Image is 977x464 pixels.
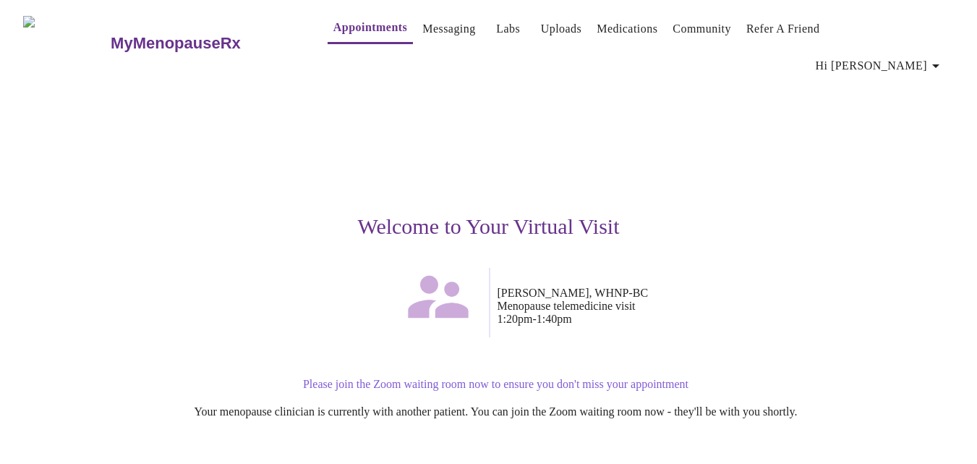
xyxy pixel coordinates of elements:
[23,16,109,70] img: MyMenopauseRx Logo
[667,14,737,43] button: Community
[816,56,944,76] span: Hi [PERSON_NAME]
[111,34,241,53] h3: MyMenopauseRx
[597,19,657,39] a: Medications
[422,19,475,39] a: Messaging
[673,19,731,39] a: Community
[43,214,934,239] h3: Welcome to Your Virtual Visit
[541,19,582,39] a: Uploads
[535,14,588,43] button: Uploads
[58,405,934,418] p: Your menopause clinician is currently with another patient. You can join the Zoom waiting room no...
[496,19,520,39] a: Labs
[741,14,826,43] button: Refer a Friend
[498,287,934,326] p: [PERSON_NAME], WHNP-BC Menopause telemedicine visit 1:20pm - 1:40pm
[485,14,532,43] button: Labs
[333,17,407,38] a: Appointments
[417,14,481,43] button: Messaging
[810,51,950,80] button: Hi [PERSON_NAME]
[328,13,413,44] button: Appointments
[591,14,663,43] button: Medications
[58,378,934,391] p: Please join the Zoom waiting room now to ensure you don't miss your appointment
[109,18,299,69] a: MyMenopauseRx
[746,19,820,39] a: Refer a Friend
